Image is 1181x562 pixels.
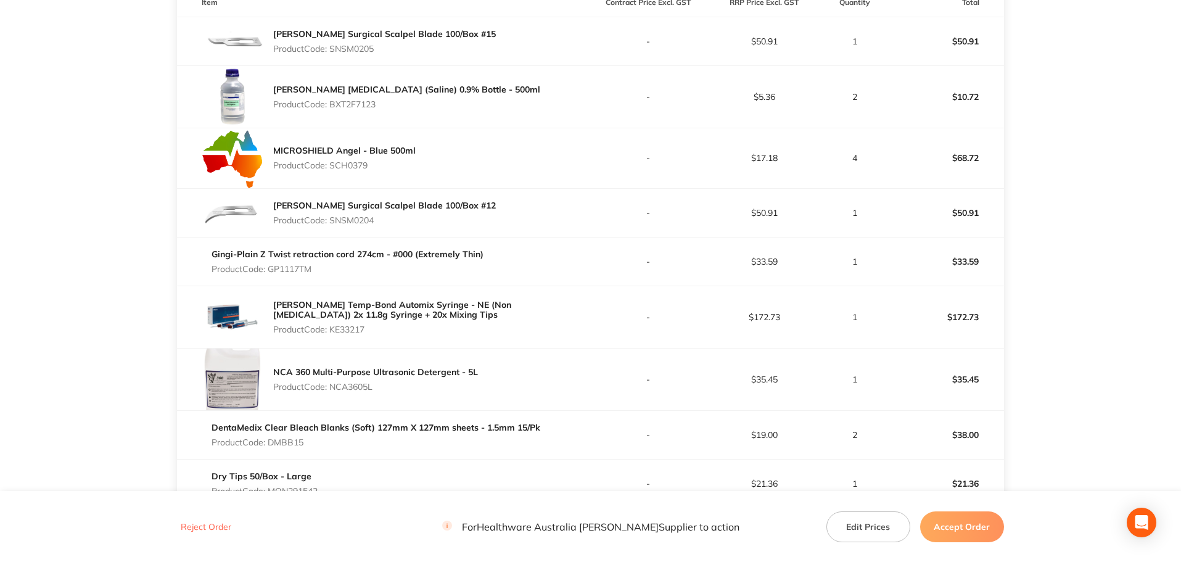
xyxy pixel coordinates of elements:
a: Gingi-Plain Z Twist retraction cord 274cm - #000 (Extremely Thin) [212,249,484,260]
p: Product Code: SNSM0205 [273,44,496,54]
img: cmdpZXVoOA [202,286,263,348]
p: Product Code: BXT2F7123 [273,99,540,109]
p: $5.36 [707,92,821,102]
img: M2JwczdwOQ [202,20,263,64]
p: $172.73 [889,302,1003,332]
p: $19.00 [707,430,821,440]
p: 1 [823,208,887,218]
p: $35.45 [889,365,1003,394]
p: 1 [823,312,887,322]
p: $38.00 [889,420,1003,450]
a: Dry Tips 50/Box - Large [212,471,311,482]
p: - [591,36,706,46]
p: $50.91 [707,208,821,218]
p: 4 [823,153,887,163]
p: 2 [823,430,887,440]
p: $10.72 [889,82,1003,112]
p: 1 [823,374,887,384]
p: - [591,430,706,440]
p: $172.73 [707,312,821,322]
p: Product Code: NCA3605L [273,382,478,392]
a: [PERSON_NAME] Temp-Bond Automix Syringe - NE (Non [MEDICAL_DATA]) 2x 11.8g Syringe + 20x Mixing Tips [273,299,511,320]
img: a2Nna3F0MQ [202,66,263,128]
button: Reject Order [177,521,235,532]
a: DentaMedix Clear Bleach Blanks (Soft) 127mm X 127mm sheets - 1.5mm 15/Pk [212,422,540,433]
p: $33.59 [707,257,821,267]
p: $68.72 [889,143,1003,173]
img: dG9vdWVnNw [202,128,263,188]
p: $50.91 [707,36,821,46]
p: - [591,153,706,163]
p: Product Code: MON291542 [212,486,318,496]
p: 1 [823,257,887,267]
p: - [591,479,706,489]
a: [PERSON_NAME] Surgical Scalpel Blade 100/Box #12 [273,200,496,211]
p: $17.18 [707,153,821,163]
p: $21.36 [707,479,821,489]
p: Product Code: SCH0379 [273,160,416,170]
div: Open Intercom Messenger [1127,508,1156,537]
img: YXk4YTNwYQ [202,349,263,410]
p: $50.91 [889,198,1003,228]
p: Product Code: DMBB15 [212,437,540,447]
p: Product Code: SNSM0204 [273,215,496,225]
p: - [591,312,706,322]
a: [PERSON_NAME] [MEDICAL_DATA] (Saline) 0.9% Bottle - 500ml [273,84,540,95]
p: For Healthware Australia [PERSON_NAME] Supplier to action [442,521,739,532]
p: $35.45 [707,374,821,384]
p: - [591,374,706,384]
p: 1 [823,479,887,489]
button: Accept Order [920,511,1004,542]
p: $33.59 [889,247,1003,276]
p: 2 [823,92,887,102]
p: $50.91 [889,27,1003,56]
a: [PERSON_NAME] Surgical Scalpel Blade 100/Box #15 [273,28,496,39]
p: - [591,208,706,218]
p: Product Code: KE33217 [273,324,590,334]
a: MICROSHIELD Angel - Blue 500ml [273,145,416,156]
img: ZWpjM3lvbA [202,194,263,231]
p: - [591,257,706,267]
p: Product Code: GP1117TM [212,264,484,274]
a: NCA 360 Multi-Purpose Ultrasonic Detergent - 5L [273,366,478,378]
p: $21.36 [889,469,1003,498]
p: 1 [823,36,887,46]
p: - [591,92,706,102]
button: Edit Prices [826,511,910,542]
